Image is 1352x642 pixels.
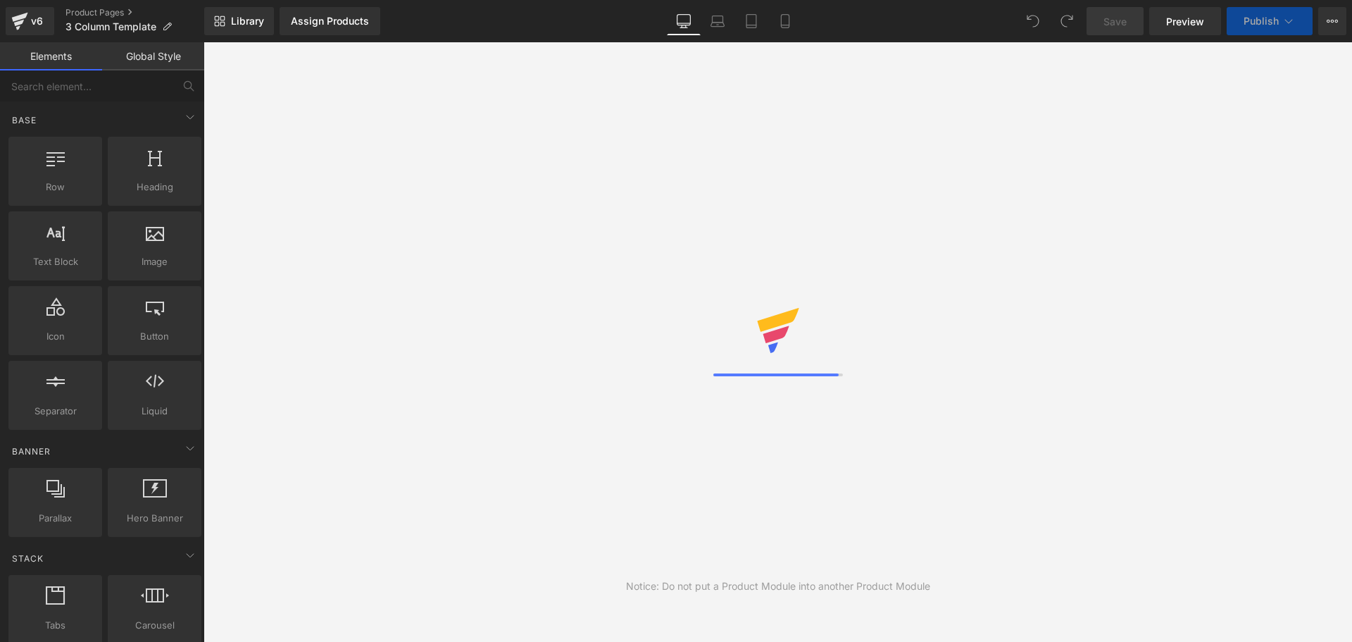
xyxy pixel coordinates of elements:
a: Desktop [667,7,701,35]
a: New Library [204,7,274,35]
div: Notice: Do not put a Product Module into another Product Module [626,579,930,594]
span: Row [13,180,98,195]
span: Preview [1166,14,1204,29]
span: Tabs [13,618,98,633]
button: More [1318,7,1346,35]
a: Global Style [102,42,204,70]
a: v6 [6,7,54,35]
a: Mobile [768,7,802,35]
button: Redo [1053,7,1081,35]
button: Publish [1227,7,1313,35]
div: v6 [28,12,46,30]
a: Laptop [701,7,734,35]
span: Separator [13,404,98,419]
span: Heading [112,180,197,195]
span: Button [112,329,197,344]
span: Parallax [13,511,98,526]
span: Library [231,15,264,27]
span: Banner [11,445,52,458]
span: Icon [13,329,98,344]
span: 3 Column Template [65,21,156,32]
span: Save [1103,14,1127,29]
a: Preview [1149,7,1221,35]
a: Product Pages [65,7,204,18]
div: Assign Products [291,16,369,27]
span: Text Block [13,254,98,269]
span: Base [11,113,38,127]
span: Carousel [112,618,197,633]
span: Image [112,254,197,269]
span: Liquid [112,404,197,419]
span: Publish [1244,16,1279,27]
button: Undo [1019,7,1047,35]
a: Tablet [734,7,768,35]
span: Hero Banner [112,511,197,526]
span: Stack [11,552,45,565]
